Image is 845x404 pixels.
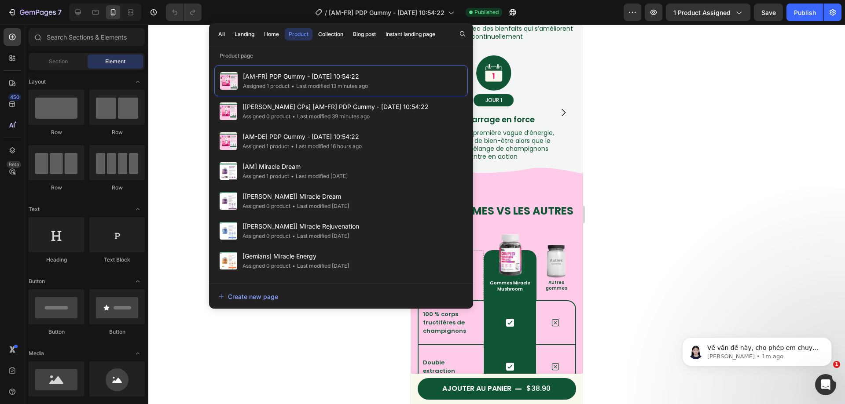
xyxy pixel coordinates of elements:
[292,113,295,120] span: •
[666,4,750,21] button: 1 product assigned
[73,204,125,256] img: image_demo.jpg
[218,292,278,301] div: Create new page
[7,178,165,194] h2: NOS GOMMES vs LES AUTRES
[794,8,816,17] div: Publish
[242,262,290,270] div: Assigned 0 product
[242,202,290,211] div: Assigned 0 product
[89,184,145,192] div: Row
[325,8,327,17] span: /
[89,256,145,264] div: Text Block
[353,30,376,38] div: Blog post
[242,161,348,172] span: [AM] Miracle Dream
[411,25,583,404] iframe: Design area
[291,143,294,149] span: •
[290,262,349,270] div: Last modified [DATE]
[214,28,229,40] button: All
[290,82,368,91] div: Last modified 13 minutes ago
[292,262,295,269] span: •
[131,274,145,288] span: Toggle open
[289,142,362,151] div: Last modified 16 hours ago
[289,172,348,181] div: Last modified [DATE]
[29,277,45,285] span: Button
[242,102,429,112] span: [[PERSON_NAME] GPs] [AM-FR] PDP Gummy - [DATE] 10:54:22
[218,288,464,305] button: Create new page
[242,232,290,240] div: Assigned 0 product
[7,161,21,168] div: Beta
[29,28,145,46] input: Search Sections & Elements
[67,73,98,78] p: JOUR 1
[29,78,46,86] span: Layout
[20,104,145,136] p: Ressentez la première vague d’énergie, de clarté et de bien-être alors que le puissant mélange de...
[131,202,145,216] span: Toggle open
[292,203,295,209] span: •
[89,128,145,136] div: Row
[49,58,68,66] span: Section
[289,30,309,38] div: Product
[329,8,445,17] span: [AM-FR] PDP Gummy - [DATE] 10:54:22
[140,76,165,100] button: Carousel Next Arrow
[8,94,21,101] div: 450
[29,184,84,192] div: Row
[73,262,125,268] p: Mushroom
[318,30,343,38] div: Collection
[833,361,840,368] span: 1
[242,112,290,121] div: Assigned 0 product
[243,82,290,91] div: Assigned 1 product
[218,30,225,38] div: All
[285,28,312,40] button: Product
[29,328,84,336] div: Button
[131,346,145,360] span: Toggle open
[754,4,783,21] button: Save
[29,128,84,136] div: Row
[29,256,84,264] div: Heading
[474,8,499,16] span: Published
[290,232,349,240] div: Last modified [DATE]
[12,334,44,350] span: Double extraction
[243,71,368,82] span: [AM-FR] PDP Gummy - [DATE] 10:54:22
[290,202,349,211] div: Last modified [DATE]
[8,88,157,102] p: Démarrage en force
[65,31,100,66] img: image_demo.jpg
[235,30,254,38] div: Landing
[291,83,294,89] span: •
[29,205,40,213] span: Text
[349,28,380,40] button: Blog post
[314,28,347,40] button: Collection
[382,28,439,40] button: Instant landing page
[73,255,125,262] p: Gommes Miracle
[242,172,289,181] div: Assigned 1 product
[761,9,776,16] span: Save
[292,233,295,239] span: •
[673,8,731,17] span: 1 product assigned
[58,7,62,18] p: 7
[209,51,473,60] p: Product page
[291,173,294,179] span: •
[29,349,44,357] span: Media
[264,30,279,38] div: Home
[815,374,836,395] iframe: Intercom live chat
[669,319,845,380] iframe: Intercom notifications message
[242,251,349,262] span: [Gemians] Miracle Energy
[126,255,164,261] p: Autres
[89,328,145,336] div: Button
[166,4,202,21] div: Undo/Redo
[231,28,258,40] button: Landing
[290,112,370,121] div: Last modified 39 minutes ago
[260,28,283,40] button: Home
[786,4,823,21] button: Publish
[386,30,435,38] div: Instant landing page
[4,4,66,21] button: 7
[242,142,289,151] div: Assigned 1 product
[242,131,362,142] span: [AM-DE] PDP Gummy - [DATE] 10:54:22
[131,75,145,89] span: Toggle open
[242,191,349,202] span: [[PERSON_NAME]] Miracle Dream
[131,216,159,258] img: image_demo.jpg
[12,285,55,310] span: 100 % corps fructifères de champignons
